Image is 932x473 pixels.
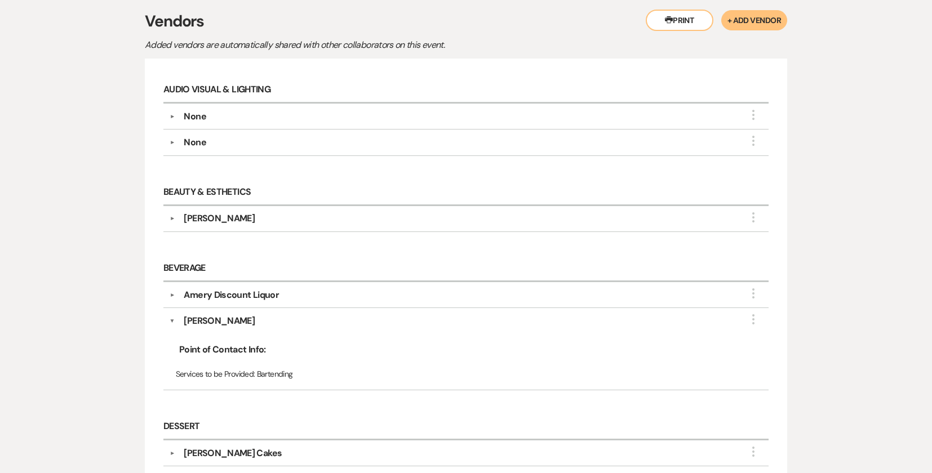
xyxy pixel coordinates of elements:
[163,414,769,440] h6: Dessert
[721,10,787,30] button: + Add Vendor
[184,288,279,302] div: Amery Discount Liquor
[165,292,179,298] button: ▼
[145,38,539,52] p: Added vendors are automatically shared with other collaborators on this event.
[176,343,266,356] span: Point of Contact Info:
[165,140,179,145] button: ▼
[176,368,757,380] p: Bartending
[163,180,769,206] h6: Beauty & Esthetics
[170,314,175,328] button: ▼
[646,10,713,31] button: Print
[165,114,179,119] button: ▼
[163,256,769,282] h6: Beverage
[145,10,787,33] h3: Vendors
[165,216,179,221] button: ▼
[176,369,255,379] span: Services to be Provided:
[184,212,255,225] div: [PERSON_NAME]
[184,447,282,460] div: [PERSON_NAME] Cakes
[163,77,769,104] h6: Audio Visual & Lighting
[184,136,206,149] div: None
[165,450,179,456] button: ▼
[184,110,206,123] div: None
[184,314,255,328] div: [PERSON_NAME]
